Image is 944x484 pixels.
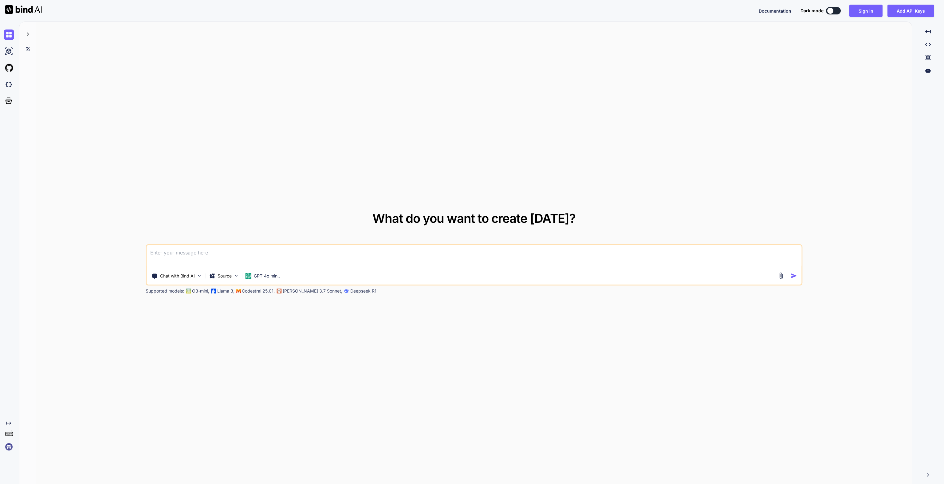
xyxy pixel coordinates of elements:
[4,30,14,40] img: chat
[849,5,883,17] button: Sign in
[236,289,241,293] img: Mistral-AI
[217,288,234,294] p: Llama 3,
[4,63,14,73] img: githubLight
[197,273,202,278] img: Pick Tools
[800,8,824,14] span: Dark mode
[344,289,349,293] img: claude
[283,288,342,294] p: [PERSON_NAME] 3.7 Sonnet,
[277,289,281,293] img: claude
[245,273,251,279] img: GPT-4o mini
[186,289,191,293] img: GPT-4
[146,288,184,294] p: Supported models:
[778,272,785,279] img: attachment
[218,273,232,279] p: Source
[242,288,275,294] p: Codestral 25.01,
[887,5,934,17] button: Add API Keys
[791,273,797,279] img: icon
[4,442,14,452] img: signin
[234,273,239,278] img: Pick Models
[372,211,576,226] span: What do you want to create [DATE]?
[759,8,791,14] button: Documentation
[160,273,195,279] p: Chat with Bind AI
[5,5,42,14] img: Bind AI
[4,46,14,57] img: ai-studio
[254,273,280,279] p: GPT-4o min..
[4,79,14,90] img: darkCloudIdeIcon
[192,288,209,294] p: O3-mini,
[350,288,376,294] p: Deepseek R1
[211,289,216,293] img: Llama2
